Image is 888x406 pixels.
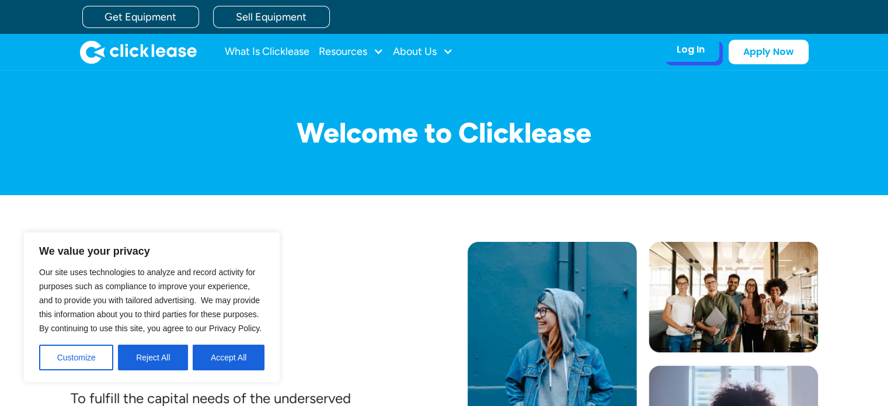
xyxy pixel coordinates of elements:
span: Our site uses technologies to analyze and record activity for purposes such as compliance to impr... [39,268,262,333]
button: Reject All [118,345,188,370]
div: Resources [319,40,384,64]
button: Accept All [193,345,264,370]
a: What Is Clicklease [225,40,309,64]
div: Log In [677,44,705,55]
h1: Welcome to Clicklease [71,117,818,148]
a: Get Equipment [82,6,199,28]
button: Customize [39,345,113,370]
div: We value your privacy [23,232,280,383]
div: About Us [393,40,453,64]
a: home [80,40,197,64]
img: Clicklease logo [80,40,197,64]
p: We value your privacy [39,244,264,258]
a: Sell Equipment [213,6,330,28]
a: Apply Now [729,40,809,64]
